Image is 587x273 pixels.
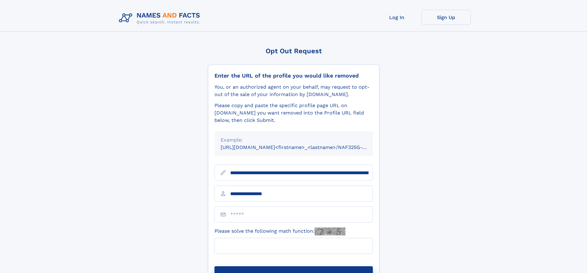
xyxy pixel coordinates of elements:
div: Please copy and paste the specific profile page URL on [DOMAIN_NAME] you want removed into the Pr... [214,102,373,124]
div: Opt Out Request [208,47,379,55]
div: Enter the URL of the profile you would like removed [214,72,373,79]
div: Example: [221,136,367,144]
label: Please solve the following math function: [214,227,345,235]
img: Logo Names and Facts [116,10,205,26]
div: You, or an authorized agent on your behalf, may request to opt-out of the sale of your informatio... [214,83,373,98]
a: Sign Up [422,10,471,25]
small: [URL][DOMAIN_NAME]<firstname>_<lastname>/NAF325G-xxxxxxxx [221,144,385,150]
a: Log In [372,10,422,25]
